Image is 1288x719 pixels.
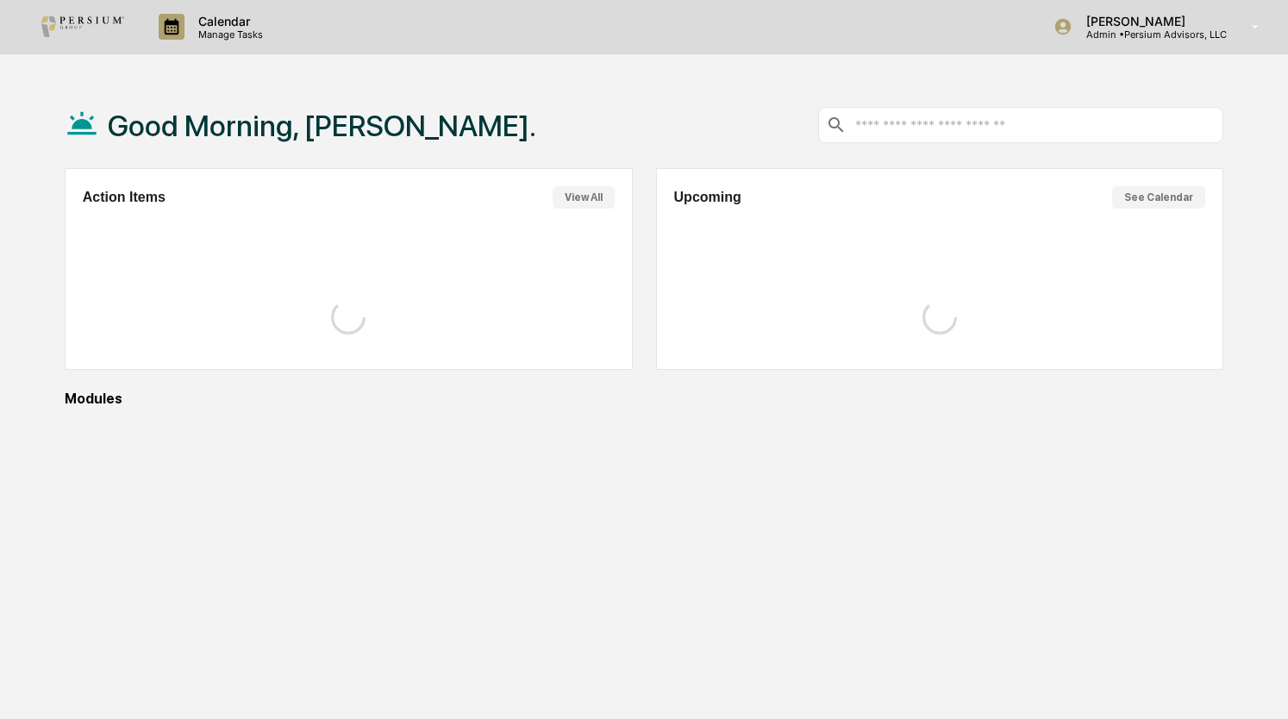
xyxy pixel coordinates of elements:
[1072,28,1227,41] p: Admin • Persium Advisors, LLC
[83,190,166,205] h2: Action Items
[41,16,124,37] img: logo
[65,391,1224,407] div: Modules
[1112,186,1205,209] button: See Calendar
[674,190,741,205] h2: Upcoming
[1072,14,1227,28] p: [PERSON_NAME]
[184,14,272,28] p: Calendar
[553,186,615,209] button: View All
[108,109,536,143] h1: Good Morning, [PERSON_NAME].
[184,28,272,41] p: Manage Tasks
